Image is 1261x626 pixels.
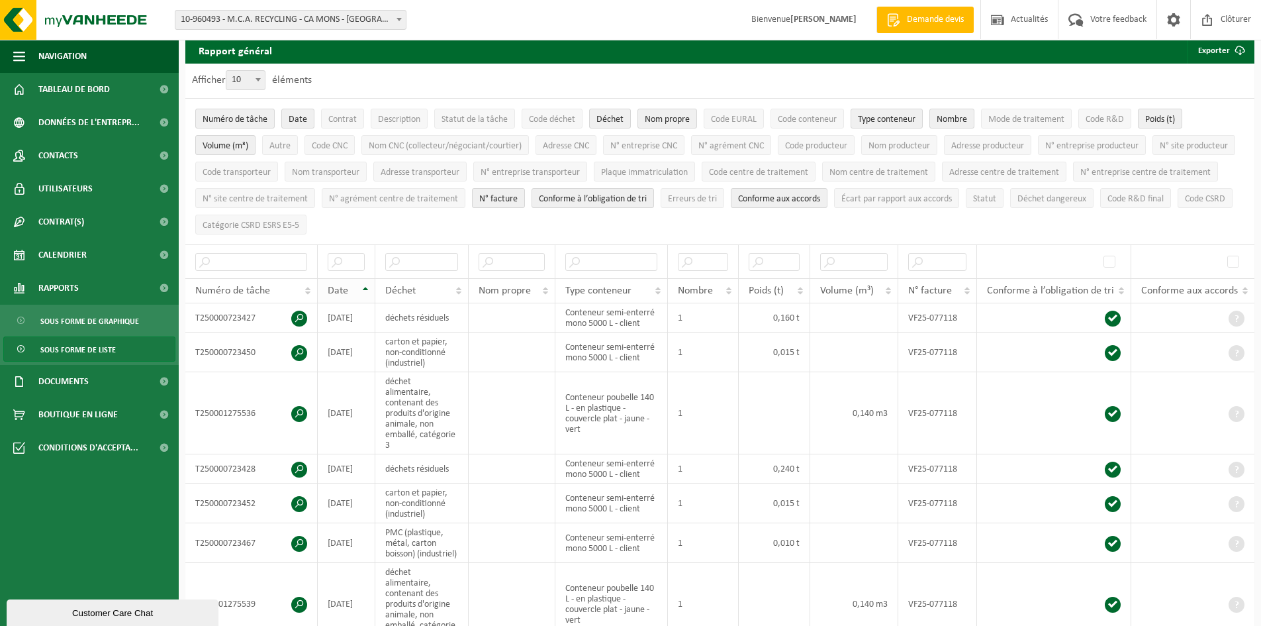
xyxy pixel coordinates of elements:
button: N° entreprise CNCN° entreprise CNC: Activate to sort [603,135,684,155]
button: DéchetDéchet: Activate to sort [589,109,631,129]
iframe: chat widget [7,597,221,626]
td: PMC (plastique, métal, carton boisson) (industriel) [375,523,469,563]
span: Adresse producteur [951,141,1024,151]
button: Conforme aux accords : Activate to sort [731,188,827,208]
td: Conteneur semi-enterré mono 5000 L - client [555,484,667,523]
span: Code déchet [529,115,575,125]
span: Utilisateurs [38,172,93,205]
td: 1 [668,523,739,563]
span: Boutique en ligne [38,398,118,431]
span: Calendrier [38,238,87,272]
span: Déchet [385,286,416,296]
td: 1 [668,454,739,484]
span: Code R&D [1086,115,1124,125]
span: Poids (t) [749,286,784,296]
span: Volume (m³) [820,286,874,296]
span: Plaque immatriculation [601,168,688,178]
button: N° factureN° facture: Activate to sort [472,188,525,208]
span: Déchet [596,115,624,125]
span: Sous forme de graphique [40,309,139,334]
td: 0,010 t [739,523,810,563]
span: Statut [973,194,996,204]
label: Afficher éléments [192,75,312,85]
td: [DATE] [318,333,375,372]
button: ContratContrat: Activate to sort [321,109,364,129]
td: déchets résiduels [375,454,469,484]
span: Date [289,115,307,125]
td: 0,015 t [739,333,810,372]
span: Nom transporteur [292,168,359,178]
td: [DATE] [318,454,375,484]
td: VF25-077118 [898,484,977,523]
td: VF25-077118 [898,523,977,563]
button: Code transporteurCode transporteur: Activate to sort [195,162,278,182]
span: Contrat [328,115,357,125]
span: N° entreprise CNC [610,141,677,151]
span: Type conteneur [858,115,915,125]
button: Poids (t)Poids (t): Activate to sort [1138,109,1182,129]
td: 0,015 t [739,484,810,523]
span: 10-960493 - M.C.A. RECYCLING - CA MONS - MONS [175,10,406,30]
td: [DATE] [318,523,375,563]
button: Statut de la tâcheStatut de la tâche: Activate to sort [434,109,515,129]
button: Adresse centre de traitementAdresse centre de traitement: Activate to sort [942,162,1066,182]
td: Conteneur poubelle 140 L - en plastique - couvercle plat - jaune - vert [555,372,667,454]
button: N° agrément centre de traitementN° agrément centre de traitement: Activate to sort [322,188,465,208]
span: Rapports [38,272,79,305]
button: Code EURALCode EURAL: Activate to sort [704,109,764,129]
button: Plaque immatriculationPlaque immatriculation: Activate to sort [594,162,695,182]
button: Adresse transporteurAdresse transporteur: Activate to sort [373,162,467,182]
td: T250000723467 [185,523,318,563]
span: Conforme à l’obligation de tri [539,194,647,204]
a: Sous forme de liste [3,337,175,362]
span: N° agrément CNC [698,141,764,151]
span: Navigation [38,40,87,73]
span: Adresse transporteur [381,168,459,178]
button: Code R&DCode R&amp;D: Activate to sort [1078,109,1131,129]
button: Numéro de tâcheNuméro de tâche: Activate to sort [195,109,275,129]
button: N° site centre de traitementN° site centre de traitement: Activate to sort [195,188,315,208]
td: VF25-077118 [898,372,977,454]
span: Code conteneur [778,115,837,125]
td: [DATE] [318,484,375,523]
span: Documents [38,365,89,398]
td: carton et papier, non-conditionné (industriel) [375,484,469,523]
span: N° entreprise producteur [1045,141,1139,151]
span: Demande devis [904,13,967,26]
span: N° entreprise centre de traitement [1080,168,1211,178]
button: N° entreprise transporteurN° entreprise transporteur: Activate to sort [473,162,587,182]
button: Adresse producteurAdresse producteur: Activate to sort [944,135,1031,155]
td: 1 [668,372,739,454]
span: Sous forme de liste [40,337,116,362]
button: Code producteurCode producteur: Activate to sort [778,135,855,155]
span: 10-960493 - M.C.A. RECYCLING - CA MONS - MONS [175,11,406,29]
span: Adresse CNC [543,141,589,151]
button: N° entreprise producteurN° entreprise producteur: Activate to sort [1038,135,1146,155]
span: Autre [269,141,291,151]
button: NombreNombre: Activate to sort [929,109,974,129]
button: Déchet dangereux : Activate to sort [1010,188,1094,208]
span: Adresse centre de traitement [949,168,1059,178]
span: Code CSRD [1185,194,1225,204]
span: Conforme aux accords [1141,286,1238,296]
td: VF25-077118 [898,303,977,333]
span: Description [378,115,420,125]
span: Code EURAL [711,115,757,125]
button: N° agrément CNCN° agrément CNC: Activate to sort [691,135,771,155]
span: Contacts [38,139,78,172]
button: AutreAutre: Activate to sort [262,135,298,155]
span: Tableau de bord [38,73,110,106]
button: Mode de traitementMode de traitement: Activate to sort [981,109,1072,129]
td: T250000723428 [185,454,318,484]
span: Volume (m³) [203,141,248,151]
button: Catégorie CSRD ESRS E5-5Catégorie CSRD ESRS E5-5: Activate to sort [195,215,306,235]
span: Déchet dangereux [1017,194,1086,204]
button: Code déchetCode déchet: Activate to sort [522,109,583,129]
td: T250001275536 [185,372,318,454]
button: Code CSRDCode CSRD: Activate to sort [1178,188,1233,208]
td: Conteneur semi-enterré mono 5000 L - client [555,303,667,333]
span: Nom centre de traitement [829,168,928,178]
button: Code R&D finalCode R&amp;D final: Activate to sort [1100,188,1171,208]
span: Nom propre [479,286,531,296]
span: Code centre de traitement [709,168,808,178]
